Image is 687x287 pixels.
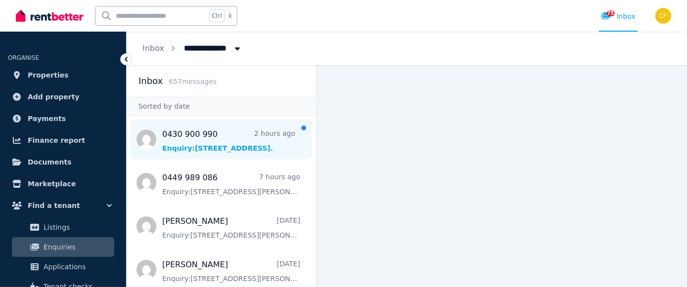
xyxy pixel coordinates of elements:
a: Marketplace [8,174,118,194]
nav: Breadcrumb [127,32,258,65]
a: Applications [12,257,114,277]
img: RentBetter [16,8,83,23]
span: ORGANISE [8,54,39,61]
span: Payments [28,113,66,124]
h2: Inbox [138,74,163,88]
span: Find a tenant [28,200,80,211]
span: Enquiries [44,241,110,253]
nav: Message list [127,116,316,287]
div: Inbox [601,11,636,21]
span: Properties [28,69,69,81]
span: Applications [44,261,110,273]
a: Documents [8,152,118,172]
span: Ctrl [209,9,225,22]
a: Add property [8,87,118,107]
a: Listings [12,217,114,237]
a: 0449 989 0867 hours agoEnquiry:[STREET_ADDRESS][PERSON_NAME]. [162,172,300,197]
span: Marketplace [28,178,76,190]
span: 75 [607,10,615,16]
a: Inbox [142,43,164,53]
a: [PERSON_NAME][DATE]Enquiry:[STREET_ADDRESS][PERSON_NAME]. [162,215,300,240]
span: k [229,12,232,20]
div: Sorted by date [127,97,316,116]
span: Documents [28,156,72,168]
span: Listings [44,221,110,233]
a: Finance report [8,130,118,150]
a: Properties [8,65,118,85]
span: Add property [28,91,80,103]
a: 0430 900 9902 hours agoEnquiry:[STREET_ADDRESS]. [162,128,295,153]
a: [PERSON_NAME][DATE]Enquiry:[STREET_ADDRESS][PERSON_NAME]. [162,259,300,284]
span: 657 message s [169,78,217,85]
span: Finance report [28,134,85,146]
img: Christos Fassoulidis [655,8,671,24]
a: Payments [8,109,118,128]
a: Enquiries [12,237,114,257]
button: Find a tenant [8,196,118,215]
